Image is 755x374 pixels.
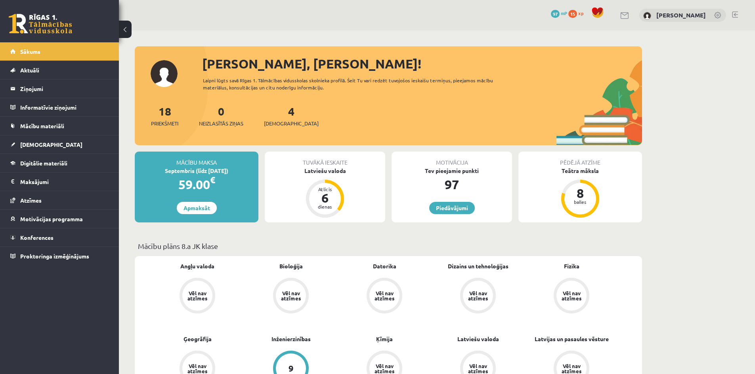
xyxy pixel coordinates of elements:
[177,202,217,214] a: Apmaksāt
[10,247,109,265] a: Proktoringa izmēģinājums
[578,10,583,16] span: xp
[373,262,396,270] a: Datorika
[20,122,64,129] span: Mācību materiāli
[392,175,512,194] div: 97
[135,175,258,194] div: 59.00
[313,204,337,209] div: dienas
[313,192,337,204] div: 6
[457,335,499,343] a: Latviešu valoda
[10,42,109,61] a: Sākums
[199,104,243,127] a: 0Neizlasītās ziņas
[656,11,706,19] a: [PERSON_NAME]
[568,10,587,16] a: 15 xp
[518,152,642,167] div: Pēdējā atzīme
[568,10,577,18] span: 15
[151,278,244,315] a: Vēl nav atzīmes
[265,167,385,219] a: Latviešu valoda Atlicis 6 dienas
[183,335,212,343] a: Ģeogrāfija
[560,363,583,374] div: Vēl nav atzīmes
[561,10,567,16] span: mP
[376,335,393,343] a: Ķīmija
[135,167,258,175] div: Septembris (līdz [DATE])
[199,120,243,127] span: Neizlasītās ziņas
[467,290,489,301] div: Vēl nav atzīmes
[186,290,208,301] div: Vēl nav atzīmes
[20,98,109,116] legend: Informatīvie ziņojumi
[20,159,67,167] span: Digitālie materiāli
[551,10,560,18] span: 97
[429,202,475,214] a: Piedāvājumi
[535,335,609,343] a: Latvijas un pasaules vēsture
[10,98,109,116] a: Informatīvie ziņojumi
[271,335,311,343] a: Inženierzinības
[151,104,178,127] a: 18Priekšmeti
[264,104,319,127] a: 4[DEMOGRAPHIC_DATA]
[280,290,302,301] div: Vēl nav atzīmes
[568,199,592,204] div: balles
[264,120,319,127] span: [DEMOGRAPHIC_DATA]
[20,66,39,74] span: Aktuāli
[431,278,525,315] a: Vēl nav atzīmes
[392,152,512,167] div: Motivācija
[138,241,639,251] p: Mācību plāns 8.a JK klase
[151,120,178,127] span: Priekšmeti
[448,262,508,270] a: Dizains un tehnoloģijas
[518,167,642,219] a: Teātra māksla 8 balles
[392,167,512,175] div: Tev pieejamie punkti
[289,364,294,373] div: 9
[279,262,303,270] a: Bioloģija
[10,191,109,209] a: Atzīmes
[135,152,258,167] div: Mācību maksa
[564,262,579,270] a: Fizika
[10,228,109,247] a: Konferences
[186,363,208,374] div: Vēl nav atzīmes
[20,80,109,98] legend: Ziņojumi
[10,61,109,79] a: Aktuāli
[10,117,109,135] a: Mācību materiāli
[373,290,396,301] div: Vēl nav atzīmes
[265,167,385,175] div: Latviešu valoda
[10,154,109,172] a: Digitālie materiāli
[518,167,642,175] div: Teātra māksla
[643,12,651,20] img: Margarita Borsa
[20,48,40,55] span: Sākums
[20,141,82,148] span: [DEMOGRAPHIC_DATA]
[244,278,338,315] a: Vēl nav atzīmes
[467,363,489,374] div: Vēl nav atzīmes
[551,10,567,16] a: 97 mP
[338,278,431,315] a: Vēl nav atzīmes
[560,290,583,301] div: Vēl nav atzīmes
[265,152,385,167] div: Tuvākā ieskaite
[20,234,54,241] span: Konferences
[313,187,337,192] div: Atlicis
[203,77,507,91] div: Laipni lūgts savā Rīgas 1. Tālmācības vidusskolas skolnieka profilā. Šeit Tu vari redzēt tuvojošo...
[568,187,592,199] div: 8
[373,363,396,374] div: Vēl nav atzīmes
[10,80,109,98] a: Ziņojumi
[180,262,214,270] a: Angļu valoda
[20,215,83,222] span: Motivācijas programma
[202,54,642,73] div: [PERSON_NAME], [PERSON_NAME]!
[10,210,109,228] a: Motivācijas programma
[9,14,72,34] a: Rīgas 1. Tālmācības vidusskola
[210,174,215,186] span: €
[20,173,109,191] legend: Maksājumi
[525,278,618,315] a: Vēl nav atzīmes
[20,197,42,204] span: Atzīmes
[20,252,89,260] span: Proktoringa izmēģinājums
[10,135,109,154] a: [DEMOGRAPHIC_DATA]
[10,173,109,191] a: Maksājumi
